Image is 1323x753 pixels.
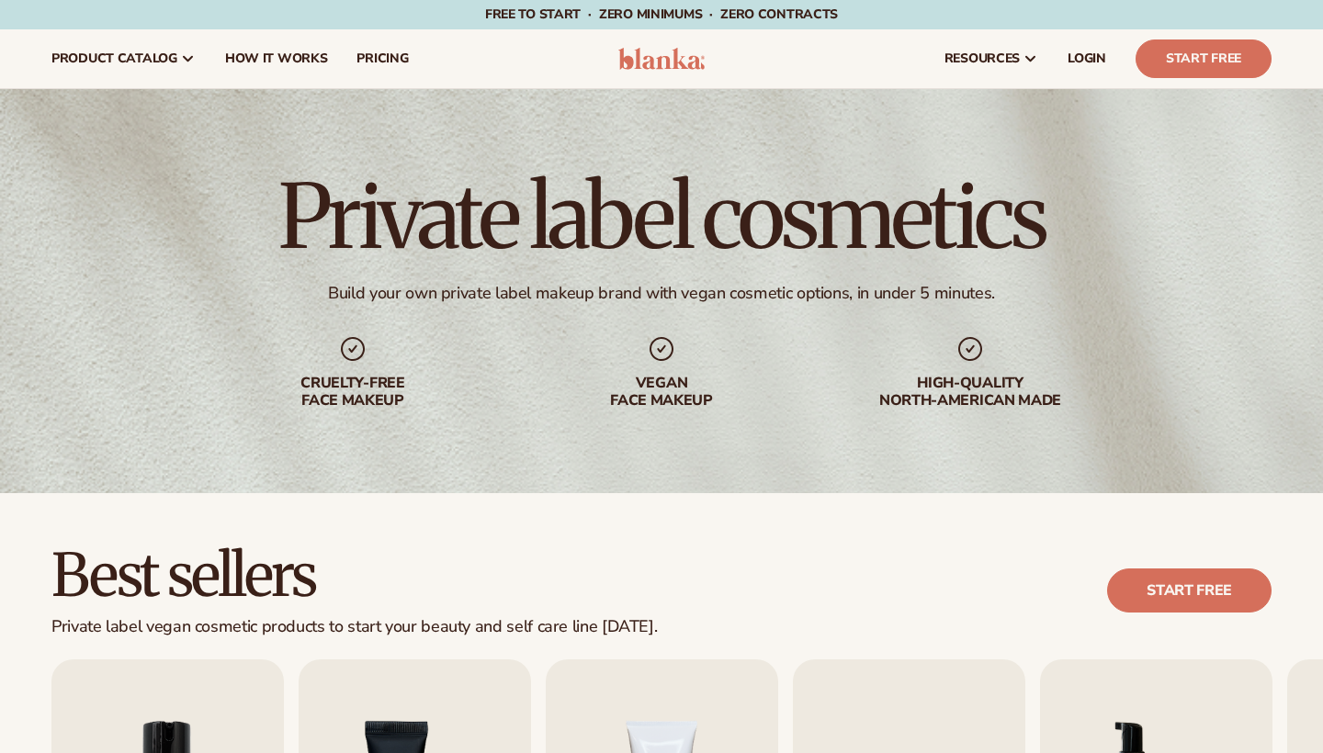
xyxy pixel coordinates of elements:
[485,6,838,23] span: Free to start · ZERO minimums · ZERO contracts
[1068,51,1106,66] span: LOGIN
[210,29,343,88] a: How It Works
[225,51,328,66] span: How It Works
[342,29,423,88] a: pricing
[328,283,995,304] div: Build your own private label makeup brand with vegan cosmetic options, in under 5 minutes.
[1107,568,1272,613] a: Start free
[544,375,779,410] div: Vegan face makeup
[618,48,706,70] img: logo
[1136,39,1272,78] a: Start Free
[930,29,1053,88] a: resources
[235,375,470,410] div: Cruelty-free face makeup
[37,29,210,88] a: product catalog
[51,51,177,66] span: product catalog
[1053,29,1121,88] a: LOGIN
[853,375,1088,410] div: High-quality North-american made
[278,173,1045,261] h1: Private label cosmetics
[944,51,1020,66] span: resources
[51,545,657,606] h2: Best sellers
[51,617,657,637] div: Private label vegan cosmetic products to start your beauty and self care line [DATE].
[356,51,408,66] span: pricing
